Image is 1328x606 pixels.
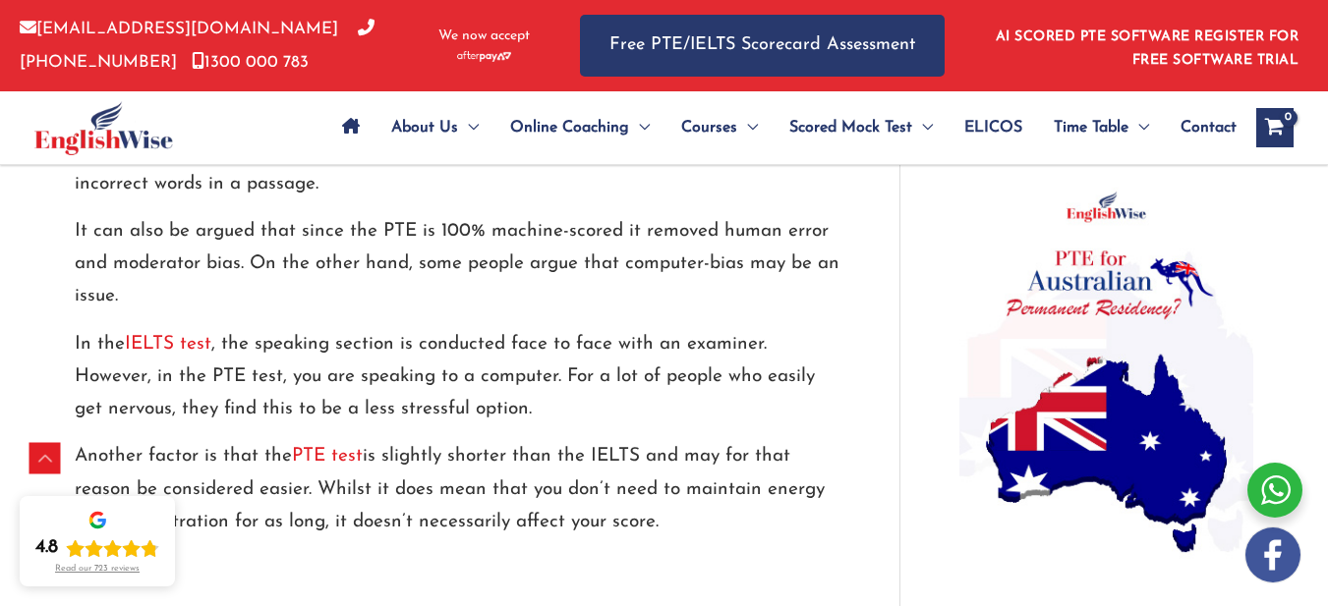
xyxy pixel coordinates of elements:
[629,93,650,162] span: Menu Toggle
[1038,93,1165,162] a: Time TableMenu Toggle
[984,14,1308,78] aside: Header Widget 1
[1128,93,1149,162] span: Menu Toggle
[75,440,840,538] p: Another factor is that the is slightly shorter than the IELTS and may for that reason be consider...
[75,215,840,313] p: It can also be argued that since the PTE is 100% machine-scored it removed human error and modera...
[1181,93,1237,162] span: Contact
[34,101,173,155] img: cropped-ew-logo
[665,93,774,162] a: CoursesMenu Toggle
[35,536,58,560] div: 4.8
[494,93,665,162] a: Online CoachingMenu Toggle
[375,93,494,162] a: About UsMenu Toggle
[912,93,933,162] span: Menu Toggle
[75,328,840,426] p: In the , the speaking section is conducted face to face with an examiner. However, in the PTE tes...
[510,93,629,162] span: Online Coaching
[681,93,737,162] span: Courses
[192,54,309,71] a: 1300 000 783
[292,447,363,466] a: PTE test
[580,15,945,77] a: Free PTE/IELTS Scorecard Assessment
[774,93,949,162] a: Scored Mock TestMenu Toggle
[20,21,338,37] a: [EMAIL_ADDRESS][DOMAIN_NAME]
[55,564,140,575] div: Read our 723 reviews
[1165,93,1237,162] a: Contact
[737,93,758,162] span: Menu Toggle
[35,536,159,560] div: Rating: 4.8 out of 5
[326,93,1237,162] nav: Site Navigation: Main Menu
[996,29,1299,68] a: AI SCORED PTE SOFTWARE REGISTER FOR FREE SOFTWARE TRIAL
[1256,108,1294,147] a: View Shopping Cart, empty
[789,93,912,162] span: Scored Mock Test
[391,93,458,162] span: About Us
[438,27,530,46] span: We now accept
[1245,527,1300,582] img: white-facebook.png
[964,93,1022,162] span: ELICOS
[949,93,1038,162] a: ELICOS
[457,51,511,62] img: Afterpay-Logo
[125,335,211,354] a: IELTS test
[458,93,479,162] span: Menu Toggle
[20,21,375,70] a: [PHONE_NUMBER]
[1054,93,1128,162] span: Time Table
